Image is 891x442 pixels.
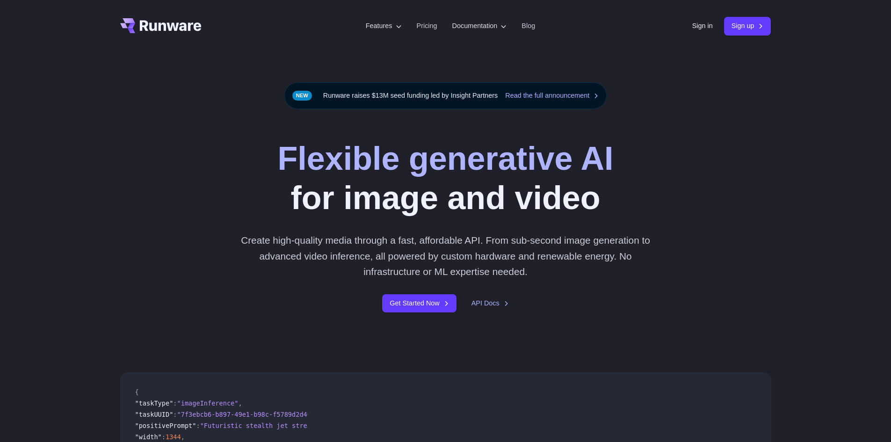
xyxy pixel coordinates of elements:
span: , [238,399,242,407]
h1: for image and video [277,139,613,217]
a: Read the full announcement [505,90,599,101]
span: "imageInference" [177,399,239,407]
a: Go to / [120,18,202,33]
div: Runware raises $13M seed funding led by Insight Partners [284,82,607,109]
a: Sign up [724,17,771,35]
label: Features [366,21,402,31]
span: 1344 [166,433,181,441]
span: { [135,388,139,396]
strong: Flexible generative AI [277,140,613,177]
a: Get Started Now [382,294,456,312]
span: "7f3ebcb6-b897-49e1-b98c-f5789d2d40d7" [177,411,323,418]
label: Documentation [452,21,507,31]
a: API Docs [471,298,509,309]
p: Create high-quality media through a fast, affordable API. From sub-second image generation to adv... [237,232,654,279]
a: Pricing [417,21,437,31]
span: "taskUUID" [135,411,174,418]
span: : [196,422,200,429]
span: "positivePrompt" [135,422,196,429]
a: Sign in [692,21,713,31]
span: "taskType" [135,399,174,407]
span: "Futuristic stealth jet streaking through a neon-lit cityscape with glowing purple exhaust" [200,422,549,429]
span: : [162,433,166,441]
span: "width" [135,433,162,441]
span: , [181,433,185,441]
span: : [173,399,177,407]
span: : [173,411,177,418]
a: Blog [522,21,535,31]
